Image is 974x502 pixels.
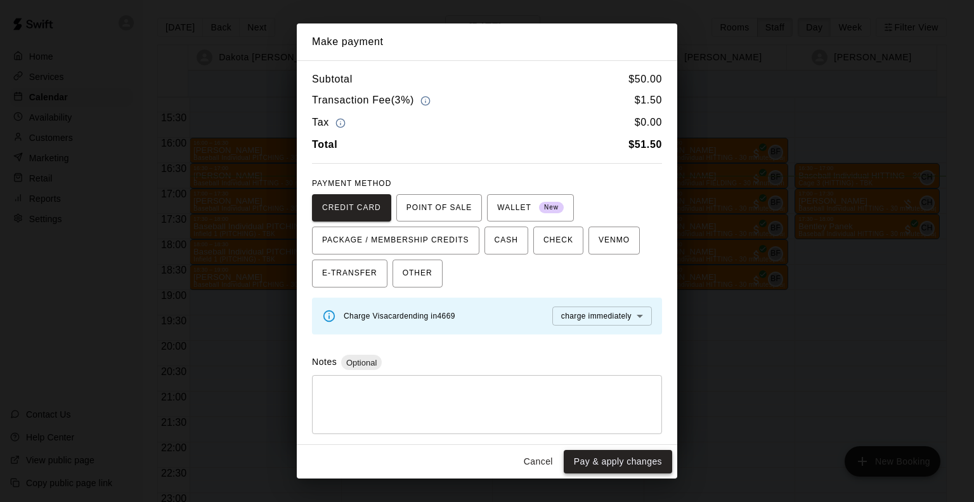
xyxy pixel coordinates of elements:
label: Notes [312,357,337,367]
h6: $ 50.00 [628,71,662,88]
span: POINT OF SALE [406,198,472,218]
h2: Make payment [297,23,677,60]
button: OTHER [393,260,443,287]
button: Cancel [518,450,559,473]
span: Charge Visa card ending in 4669 [344,312,455,320]
h6: $ 0.00 [635,114,662,131]
button: E-TRANSFER [312,260,387,287]
span: PACKAGE / MEMBERSHIP CREDITS [322,230,469,251]
button: CREDIT CARD [312,194,391,222]
button: PACKAGE / MEMBERSHIP CREDITS [312,227,479,254]
span: New [539,199,564,216]
span: VENMO [599,230,630,251]
b: Total [312,139,337,150]
span: charge immediately [561,312,632,320]
button: CHECK [533,227,583,254]
button: CASH [484,227,528,254]
span: OTHER [403,263,432,284]
h6: $ 1.50 [635,92,662,109]
span: Optional [341,358,382,367]
span: WALLET [497,198,564,218]
h6: Tax [312,114,349,131]
span: E-TRANSFER [322,263,377,284]
button: Pay & apply changes [564,450,672,473]
button: VENMO [588,227,640,254]
h6: Transaction Fee ( 3% ) [312,92,434,109]
span: CASH [495,230,518,251]
button: POINT OF SALE [396,194,482,222]
span: CREDIT CARD [322,198,381,218]
span: PAYMENT METHOD [312,179,391,188]
b: $ 51.50 [628,139,662,150]
span: CHECK [543,230,573,251]
button: WALLET New [487,194,574,222]
h6: Subtotal [312,71,353,88]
